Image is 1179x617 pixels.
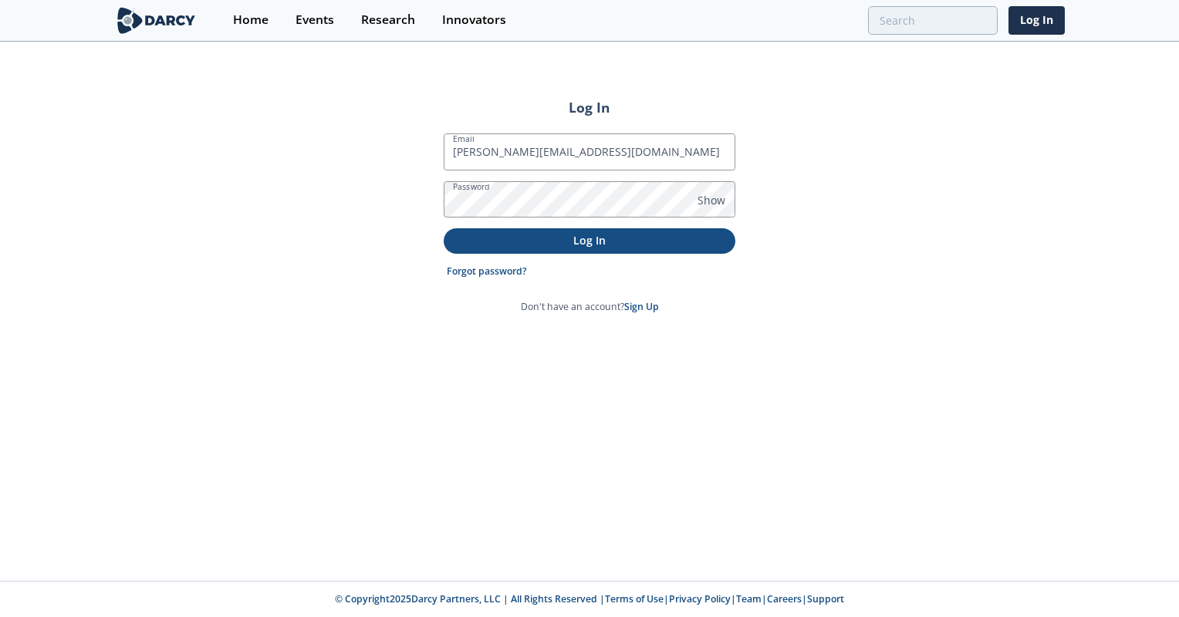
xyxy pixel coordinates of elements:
[868,6,998,35] input: Advanced Search
[807,592,844,605] a: Support
[767,592,802,605] a: Careers
[56,592,1123,606] p: © Copyright 2025 Darcy Partners, LLC | All Rights Reserved | | | | |
[233,14,269,26] div: Home
[444,228,735,254] button: Log In
[698,192,725,208] span: Show
[736,592,762,605] a: Team
[447,265,527,278] a: Forgot password?
[296,14,334,26] div: Events
[624,300,659,313] a: Sign Up
[444,97,735,117] h2: Log In
[453,180,490,193] label: Password
[605,592,664,605] a: Terms of Use
[1008,6,1065,35] a: Log In
[361,14,415,26] div: Research
[442,14,506,26] div: Innovators
[114,7,198,34] img: logo-wide.svg
[454,232,725,248] p: Log In
[669,592,731,605] a: Privacy Policy
[521,300,659,314] p: Don't have an account?
[453,133,475,145] label: Email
